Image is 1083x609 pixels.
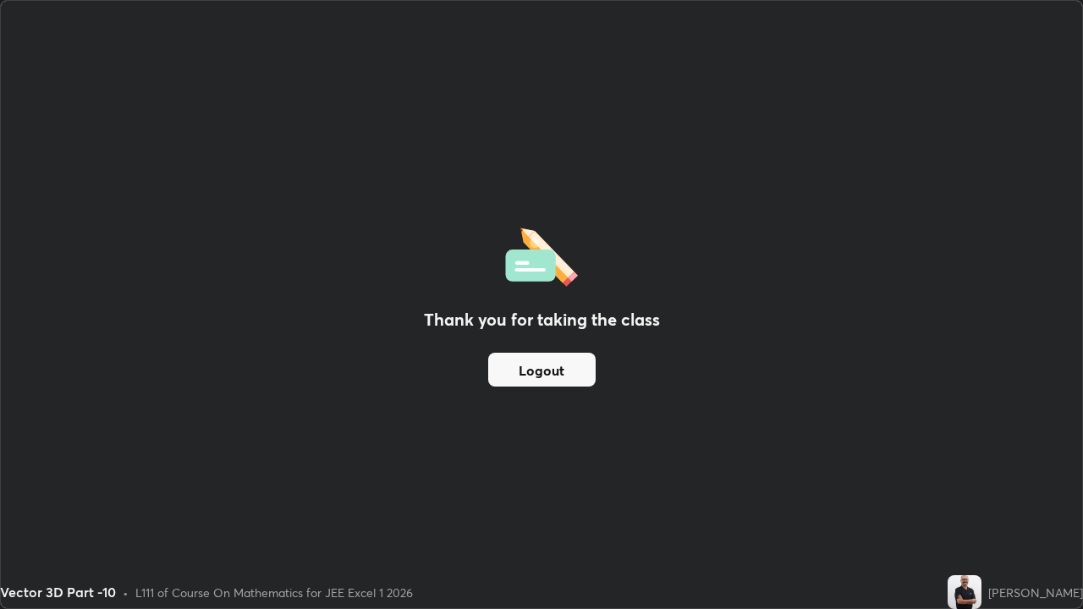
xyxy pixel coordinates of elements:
h2: Thank you for taking the class [424,307,660,332]
img: f4fe20449b554fa787a96a8b723f4a54.jpg [948,575,981,609]
div: L111 of Course On Mathematics for JEE Excel 1 2026 [135,584,413,601]
button: Logout [488,353,596,387]
div: [PERSON_NAME] [988,584,1083,601]
img: offlineFeedback.1438e8b3.svg [505,222,578,287]
div: • [123,584,129,601]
